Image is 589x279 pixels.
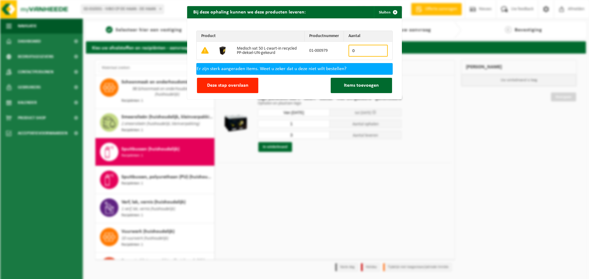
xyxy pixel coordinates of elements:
[344,31,392,42] th: Aantal
[197,78,258,93] button: Deze stap overslaan
[344,83,379,88] span: Items toevoegen
[197,63,392,74] div: Er zijn sterk aangeraden items. Weet u zeker dat u deze niet wilt bestellen?
[187,6,312,18] h2: Bij deze ophaling kunnen we deze producten leveren:
[218,45,228,55] img: 01-000979
[197,31,305,42] th: Product
[305,42,344,60] td: 01-000979
[207,83,248,88] span: Deze stap overslaan
[232,42,305,60] td: Medisch vat 50 L-zwart-in recycled PP-deksel-UN-gekeurd
[305,31,344,42] th: Productnummer
[374,6,401,18] button: Sluiten
[331,78,392,93] button: Items toevoegen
